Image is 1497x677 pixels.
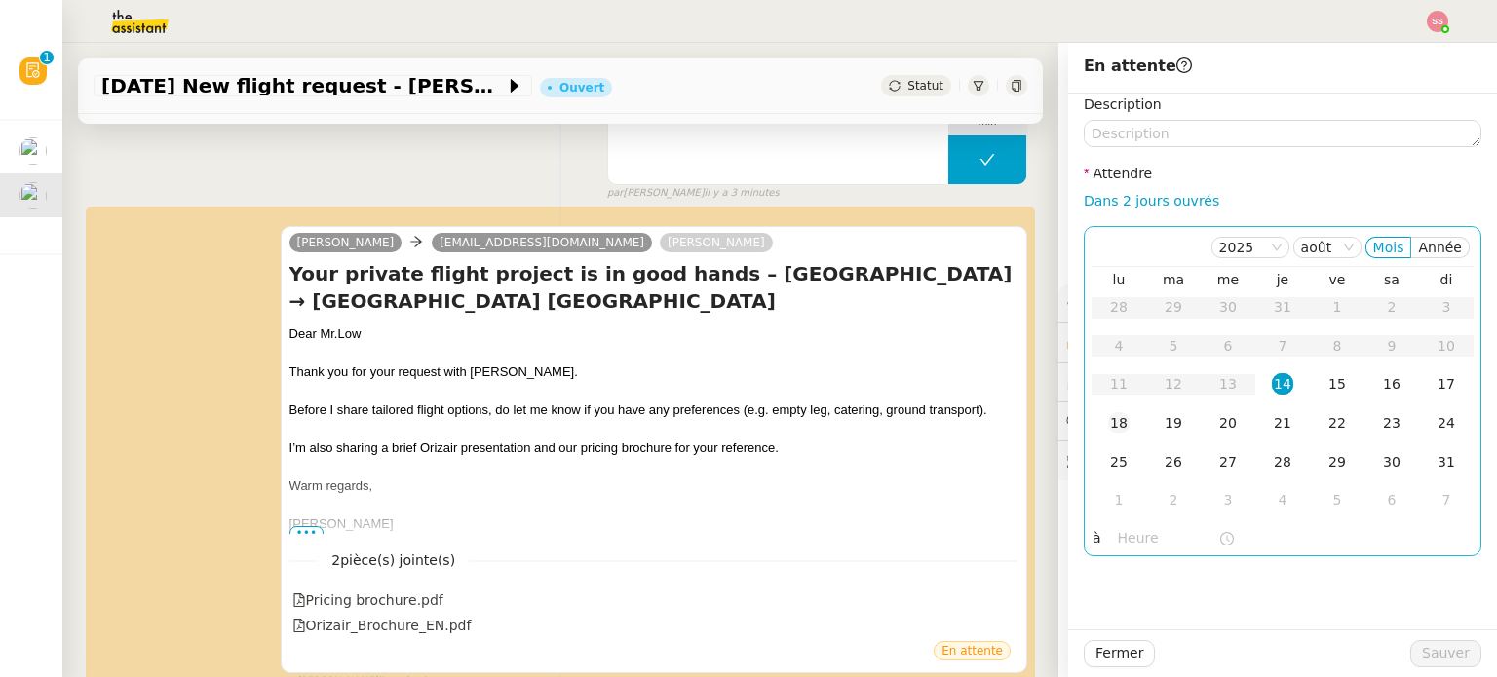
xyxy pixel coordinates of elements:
[1108,489,1130,510] div: 1
[1084,166,1152,181] label: Attendre
[1310,443,1364,482] td: 29/08/2025
[1364,271,1419,288] th: sam.
[1108,451,1130,472] div: 25
[1058,402,1497,440] div: 💬Commentaires
[101,76,505,95] span: [DATE] New flight request - [PERSON_NAME]
[1255,481,1310,520] td: 04/09/2025
[559,82,604,94] div: Ouvert
[292,615,472,637] div: Orizair_Brochure_EN.pdf
[1092,271,1146,288] th: lun.
[1163,412,1184,433] div: 19
[1066,413,1191,429] span: 💬
[1301,238,1354,257] nz-select-item: août
[1201,404,1255,443] td: 20/08/2025
[1163,451,1184,472] div: 26
[1066,331,1193,354] span: 🔐
[1058,363,1497,401] div: ⏲️Tâches 3:06
[1326,451,1348,472] div: 29
[1272,412,1293,433] div: 21
[907,79,943,93] span: Statut
[1095,642,1143,664] span: Fermer
[1058,323,1497,361] div: 🔐Données client
[1272,373,1293,395] div: 14
[292,589,443,612] div: Pricing brochure.pdf
[941,644,1003,658] span: En attente
[289,402,987,417] span: Before I share tailored flight options, do let me know if you have any preferences (e.g. empty le...
[1201,271,1255,288] th: mer.
[1219,238,1282,257] nz-select-item: 2025
[1381,373,1402,395] div: 16
[1373,240,1404,255] span: Mois
[1066,292,1168,315] span: ⚙️
[1217,489,1239,510] div: 3
[289,234,403,251] a: [PERSON_NAME]
[1436,451,1457,472] div: 31
[1255,404,1310,443] td: 21/08/2025
[1364,365,1419,404] td: 16/08/2025
[1310,481,1364,520] td: 05/09/2025
[1108,412,1130,433] div: 18
[705,185,780,202] span: il y a 3 minutes
[1427,11,1448,32] img: svg
[1419,365,1474,404] td: 17/08/2025
[1436,489,1457,510] div: 7
[1146,443,1201,482] td: 26/08/2025
[1084,193,1219,208] a: Dans 2 jours ouvrés
[440,236,644,249] span: [EMAIL_ADDRESS][DOMAIN_NAME]
[19,182,47,209] img: users%2FC9SBsJ0duuaSgpQFj5LgoEX8n0o2%2Favatar%2Fec9d51b8-9413-4189-adfb-7be4d8c96a3c
[1201,443,1255,482] td: 27/08/2025
[1326,373,1348,395] div: 15
[1255,365,1310,404] td: 14/08/2025
[1326,412,1348,433] div: 22
[1381,412,1402,433] div: 23
[1272,451,1293,472] div: 28
[1092,481,1146,520] td: 01/09/2025
[1436,412,1457,433] div: 24
[1436,373,1457,395] div: 17
[1146,481,1201,520] td: 02/09/2025
[1310,404,1364,443] td: 22/08/2025
[607,185,780,202] small: [PERSON_NAME]
[660,234,773,251] a: [PERSON_NAME]
[1084,640,1155,667] button: Fermer
[1084,56,1192,75] span: En attente
[1418,240,1462,255] span: Année
[1310,271,1364,288] th: ven.
[1419,481,1474,520] td: 07/09/2025
[1201,481,1255,520] td: 03/09/2025
[289,478,372,493] span: Warm regards,
[318,549,469,572] span: 2
[340,552,455,568] span: pièce(s) jointe(s)
[289,516,394,531] span: [PERSON_NAME]
[289,260,1018,315] h4: Your private flight project is in good hands – [GEOGRAPHIC_DATA] → [GEOGRAPHIC_DATA] [GEOGRAPHIC_...
[1092,443,1146,482] td: 25/08/2025
[607,185,624,202] span: par
[289,324,1018,344] div: Dear Mr.Low
[1217,412,1239,433] div: 20
[40,51,54,64] nz-badge-sup: 1
[43,51,51,68] p: 1
[1419,271,1474,288] th: dim.
[1419,404,1474,443] td: 24/08/2025
[1381,489,1402,510] div: 6
[1381,451,1402,472] div: 30
[19,137,47,165] img: users%2FoFdbodQ3TgNoWt9kP3GXAs5oaCq1%2Favatar%2Fprofile-pic.png
[1217,451,1239,472] div: 27
[289,364,578,379] span: Thank you for your request with [PERSON_NAME].
[1255,443,1310,482] td: 28/08/2025
[1084,96,1162,112] label: Description
[1066,452,1317,468] span: 🕵️
[1326,489,1348,510] div: 5
[1310,365,1364,404] td: 15/08/2025
[1163,489,1184,510] div: 2
[1146,404,1201,443] td: 19/08/2025
[289,440,779,455] span: I’m also sharing a brief Orizair presentation and our pricing brochure for your reference.
[1255,271,1310,288] th: jeu.
[1410,640,1481,667] button: Sauver
[1364,404,1419,443] td: 23/08/2025
[1066,374,1201,390] span: ⏲️
[1092,404,1146,443] td: 18/08/2025
[1364,443,1419,482] td: 30/08/2025
[289,526,325,540] span: •••
[948,114,1026,131] span: min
